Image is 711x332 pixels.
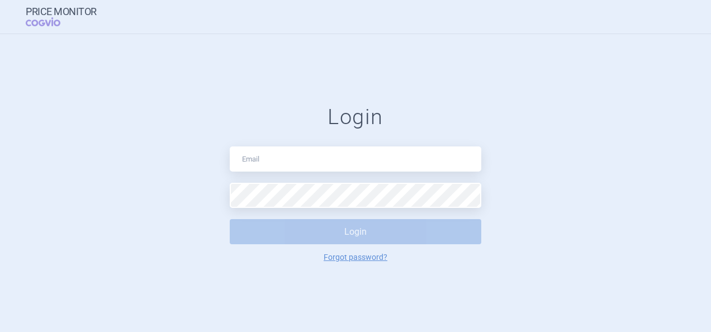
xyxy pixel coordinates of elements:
a: Forgot password? [324,253,387,261]
strong: Price Monitor [26,6,97,17]
span: COGVIO [26,17,76,26]
button: Login [230,219,481,244]
input: Email [230,146,481,172]
h1: Login [230,105,481,130]
a: Price MonitorCOGVIO [26,6,97,27]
